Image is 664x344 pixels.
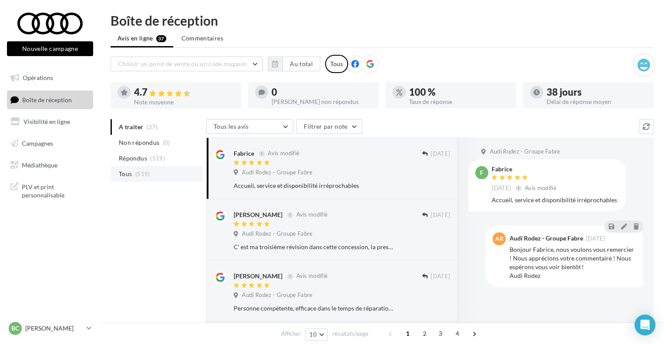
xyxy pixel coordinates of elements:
[492,196,619,204] div: Accueil, service et disponibilité irréprochables
[509,245,636,280] div: Bonjour Fabrice, nous voulons vous remercier ! Nous apprécions votre commentaire ! Nous espérons ...
[234,272,282,281] div: [PERSON_NAME]
[325,55,348,73] div: Tous
[281,330,301,338] span: Afficher
[509,235,583,241] div: Audi Rodez - Groupe Fabre
[234,149,254,158] div: Fabrice
[586,236,605,241] span: [DATE]
[234,210,282,219] div: [PERSON_NAME]
[309,331,317,338] span: 10
[634,314,655,335] div: Open Intercom Messenger
[234,181,393,190] div: Accueil, service et disponibilité irréprochables
[268,150,299,157] span: Avis modifié
[296,211,328,218] span: Avis modifié
[135,170,150,177] span: (519)
[296,273,328,280] span: Avis modifié
[242,291,312,299] span: Audi Rodez - Groupe Fabre
[111,14,654,27] div: Boîte de réception
[296,119,362,134] button: Filtrer par note
[431,211,450,219] span: [DATE]
[234,304,393,313] div: Personne compétente, efficace dans le temps de réparation. Le suivie a été parfait. A l'écoute et...
[268,57,320,71] button: Au total
[242,169,312,177] span: Audi Rodez - Groupe Fabre
[332,330,369,338] span: résultats/page
[163,139,170,146] span: (0)
[5,134,95,153] a: Campagnes
[492,184,511,192] span: [DATE]
[22,181,90,200] span: PLV et print personnalisable
[7,41,93,56] button: Nouvelle campagne
[409,87,509,97] div: 100 %
[480,168,483,177] span: F
[134,87,234,97] div: 4.7
[401,327,415,341] span: 1
[490,148,560,156] span: Audi Rodez - Groupe Fabre
[242,230,312,238] span: Audi Rodez - Groupe Fabre
[234,243,393,251] div: C' est ma troisième révision dans cette concession, la prestation et l' accueil sont toujours de ...
[431,150,450,158] span: [DATE]
[22,96,72,103] span: Boîte de réception
[214,123,249,130] span: Tous les avis
[282,57,320,71] button: Au total
[305,328,328,341] button: 10
[431,273,450,281] span: [DATE]
[5,113,95,131] a: Visibilité en ligne
[206,119,293,134] button: Tous les avis
[119,138,159,147] span: Non répondus
[7,320,93,337] a: BC [PERSON_NAME]
[5,69,95,87] a: Opérations
[272,87,372,97] div: 0
[181,34,223,42] span: Commentaires
[25,324,83,333] p: [PERSON_NAME]
[23,74,53,81] span: Opérations
[150,155,165,162] span: (519)
[23,118,70,125] span: Visibilité en ligne
[495,234,503,243] span: AR
[272,99,372,105] div: [PERSON_NAME] non répondus
[22,161,57,168] span: Médiathèque
[5,177,95,203] a: PLV et print personnalisable
[547,99,647,105] div: Délai de réponse moyen
[418,327,432,341] span: 2
[5,90,95,109] a: Boîte de réception
[5,156,95,174] a: Médiathèque
[11,324,19,333] span: BC
[119,154,147,163] span: Répondus
[111,57,263,71] button: Choisir un point de vente ou un code magasin
[119,170,132,178] span: Tous
[134,99,234,105] div: Note moyenne
[433,327,447,341] span: 3
[525,184,557,191] span: Avis modifié
[492,166,558,172] div: Fabrice
[22,140,53,147] span: Campagnes
[450,327,464,341] span: 4
[118,60,247,67] span: Choisir un point de vente ou un code magasin
[547,87,647,97] div: 38 jours
[409,99,509,105] div: Taux de réponse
